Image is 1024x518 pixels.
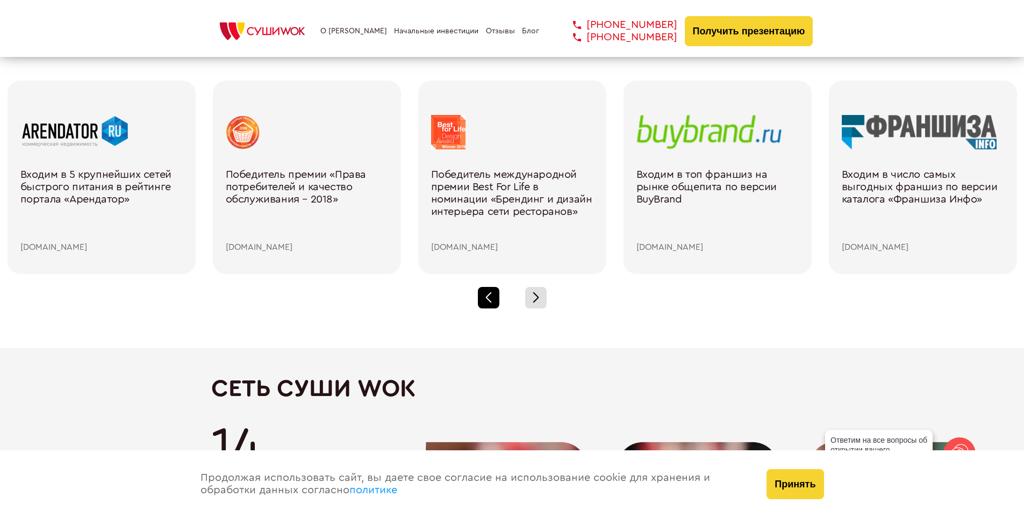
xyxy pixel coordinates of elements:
div: Победитель премии «Права потребителей и качество обслуживания – 2018» [226,169,388,243]
div: Продолжая использовать сайт, вы даете свое согласие на использование cookie для хранения и обрабо... [190,450,756,518]
a: Блог [522,27,539,35]
a: О [PERSON_NAME] [320,27,387,35]
div: [DOMAIN_NAME] [842,242,1004,252]
a: Отзывы [486,27,515,35]
div: Победитель международной премии Best For Life в номинации «Брендинг и дизайн интерьера сети ресто... [431,169,593,243]
a: Входим в число самых выгодных франшиз по версии каталога «Франшиза Инфо» [DOMAIN_NAME] [842,115,1004,253]
a: [PHONE_NUMBER] [557,19,677,31]
div: 14 [211,421,813,474]
div: Входим в топ франшиз на рынке общепита по версии BuyBrand [636,169,799,243]
a: Начальные инвестиции [394,27,478,35]
div: [DOMAIN_NAME] [20,242,183,252]
a: [PHONE_NUMBER] [557,31,677,44]
button: Получить презентацию [685,16,813,46]
div: Входим в число самых выгодных франшиз по версии каталога «Франшиза Инфо» [842,169,1004,243]
h2: Сеть Суши Wok [211,375,813,402]
div: [DOMAIN_NAME] [636,242,799,252]
a: политике [349,485,397,495]
div: [DOMAIN_NAME] [226,242,388,252]
button: Принять [767,469,824,499]
div: Ответим на все вопросы об открытии вашего [PERSON_NAME]! [825,430,933,470]
div: Входим в 5 крупнейших сетей быстрого питания в рейтинге портала «Арендатор» [20,169,183,243]
div: [DOMAIN_NAME] [431,242,593,252]
img: СУШИWOK [211,19,313,43]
